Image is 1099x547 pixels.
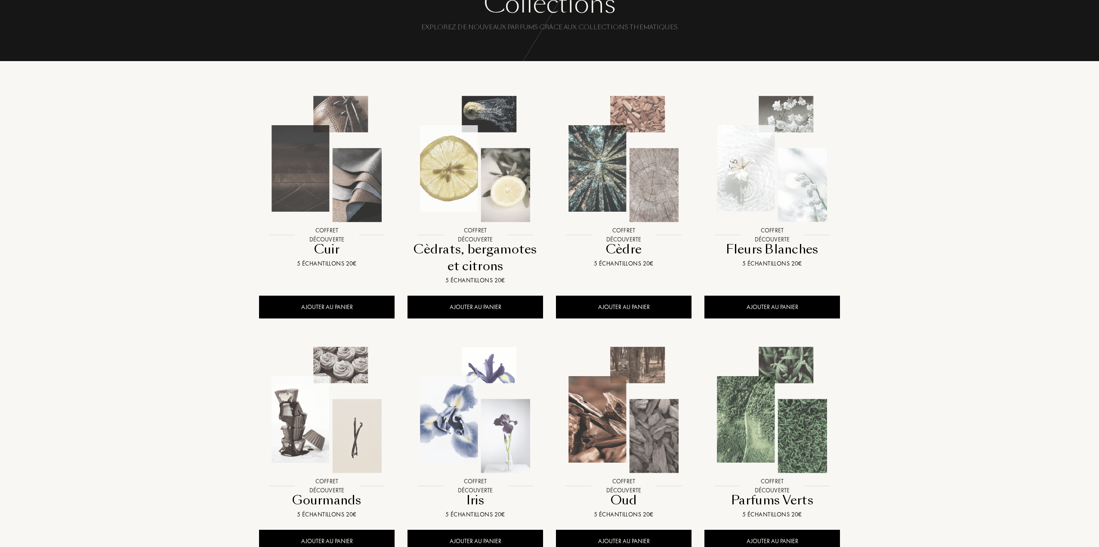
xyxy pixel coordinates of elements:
img: Cèdrats, bergamotes et citrons [408,92,542,226]
div: 5 échantillons 20€ [708,259,837,268]
img: Parfums Verts [705,343,839,477]
div: Explorez de nouveaux parfums grâce aux collections thématiques [259,23,840,49]
div: 5 échantillons 20€ [411,276,540,285]
div: AJOUTER AU PANIER [407,296,543,318]
img: Oud [557,343,691,477]
img: Gourmands [260,343,394,477]
div: AJOUTER AU PANIER [259,296,395,318]
div: AJOUTER AU PANIER [556,296,692,318]
div: AJOUTER AU PANIER [704,296,840,318]
img: Cuir [260,92,394,226]
div: 5 échantillons 20€ [411,510,540,519]
img: Iris [408,343,542,477]
div: 5 échantillons 20€ [262,259,391,268]
div: Cèdrats, bergamotes et citrons [411,241,540,275]
div: 5 échantillons 20€ [708,510,837,519]
div: 5 échantillons 20€ [262,510,391,519]
img: Cèdre [557,92,691,226]
img: Fleurs Blanches [705,92,839,226]
div: 5 échantillons 20€ [559,259,688,268]
div: 5 échantillons 20€ [559,510,688,519]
